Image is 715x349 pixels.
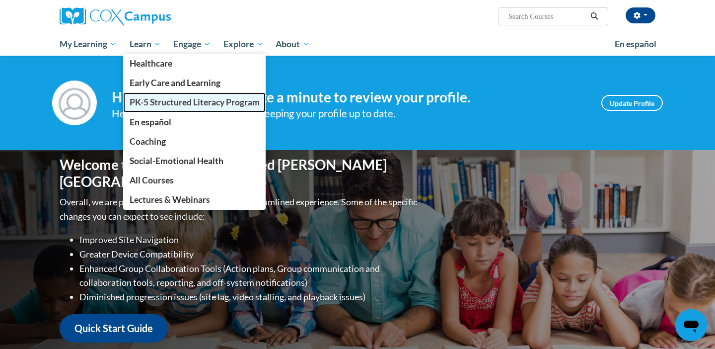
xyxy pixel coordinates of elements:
a: PK-5 Structured Literacy Program [123,92,266,112]
div: Help improve your experience by keeping your profile up to date. [112,105,586,122]
span: En español [130,117,171,127]
a: En español [608,34,663,55]
h4: Hi [PERSON_NAME]! Take a minute to review your profile. [112,89,586,106]
span: Social-Emotional Health [130,156,223,166]
a: En español [123,112,266,132]
span: Healthcare [130,58,172,69]
a: Update Profile [601,95,663,111]
a: Early Care and Learning [123,73,266,92]
span: Learn [130,38,161,50]
button: Account Settings [626,7,655,23]
iframe: Button to launch messaging window [675,309,707,341]
a: Social-Emotional Health [123,151,266,171]
span: Lectures & Webinars [130,194,210,205]
img: Cox Campus [60,7,171,25]
span: PK-5 Structured Literacy Program [130,97,260,107]
span: All Courses [130,175,174,185]
a: Quick Start Guide [60,314,168,343]
li: Enhanced Group Collaboration Tools (Action plans, Group communication and collaboration tools, re... [79,262,420,290]
a: Explore [217,33,270,56]
li: Diminished progression issues (site lag, video stalling, and playback issues) [79,290,420,304]
img: Profile Image [52,81,97,125]
input: Search Courses [507,10,587,22]
a: Coaching [123,132,266,151]
a: Healthcare [123,54,266,73]
span: Coaching [130,136,166,147]
button: Search [587,10,602,22]
a: Lectures & Webinars [123,190,266,209]
a: Learn [123,33,167,56]
p: Overall, we are proud to provide you with a more streamlined experience. Some of the specific cha... [60,195,420,224]
a: Cox Campus [60,7,248,25]
span: Early Care and Learning [130,78,220,88]
li: Improved Site Navigation [79,233,420,247]
span: About [276,38,309,50]
span: En español [615,39,656,49]
a: All Courses [123,171,266,190]
li: Greater Device Compatibility [79,247,420,262]
a: About [270,33,316,56]
a: My Learning [53,33,123,56]
div: Main menu [45,33,670,56]
h1: Welcome to the new and improved [PERSON_NAME][GEOGRAPHIC_DATA] [60,157,420,190]
a: Engage [167,33,217,56]
span: Engage [173,38,211,50]
span: My Learning [60,38,117,50]
span: Explore [223,38,263,50]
